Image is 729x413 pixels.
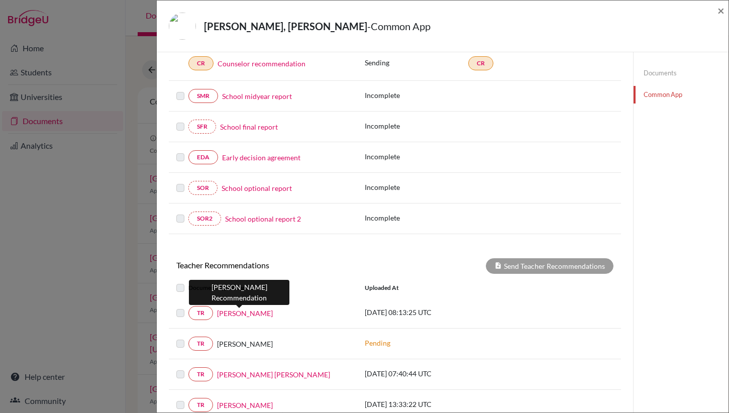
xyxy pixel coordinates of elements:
a: CR [188,56,214,70]
p: Incomplete [365,90,468,100]
p: Incomplete [365,121,468,131]
a: TR [188,306,213,320]
p: [DATE] 08:13:25 UTC [365,307,500,318]
a: Early decision agreement [222,152,300,163]
a: Counselor recommendation [218,58,305,69]
button: Close [717,5,724,17]
a: TR [188,337,213,351]
a: Documents [634,64,728,82]
a: School optional report [222,183,292,193]
a: TR [188,398,213,412]
p: Pending [365,338,500,348]
div: Document Type / Name [169,282,357,294]
a: SOR [188,181,218,195]
p: Incomplete [365,151,468,162]
a: CR [468,56,493,70]
p: Incomplete [365,213,468,223]
div: Uploaded at [357,282,508,294]
span: × [717,3,724,18]
a: TR [188,367,213,381]
a: SMR [188,89,218,103]
div: Send Teacher Recommendations [486,258,613,274]
a: School midyear report [222,91,292,101]
a: [PERSON_NAME] [PERSON_NAME] [217,369,330,380]
a: SFR [188,120,216,134]
p: Incomplete [365,182,468,192]
p: Sending [365,57,468,68]
a: EDA [188,150,218,164]
span: [PERSON_NAME] [217,339,273,349]
span: - Common App [367,20,431,32]
h6: Teacher Recommendations [169,260,395,270]
a: Common App [634,86,728,104]
a: School final report [220,122,278,132]
a: [PERSON_NAME] [217,308,273,319]
strong: [PERSON_NAME], [PERSON_NAME] [204,20,367,32]
div: [PERSON_NAME] Recommendation [189,280,289,305]
a: SOR2 [188,212,221,226]
a: [PERSON_NAME] [217,400,273,410]
p: [DATE] 07:40:44 UTC [365,368,500,379]
a: School optional report 2 [225,214,301,224]
p: [DATE] 13:33:22 UTC [365,399,500,409]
